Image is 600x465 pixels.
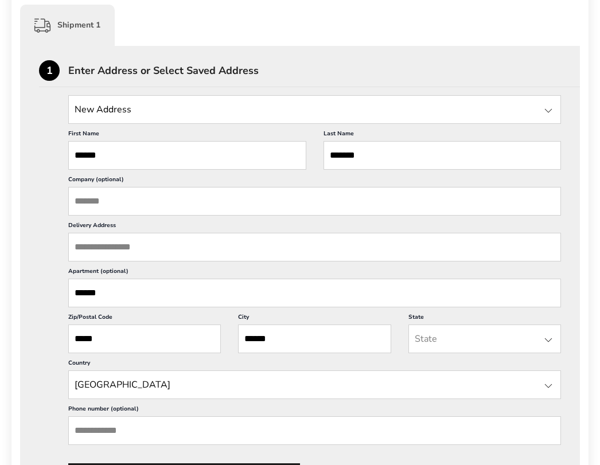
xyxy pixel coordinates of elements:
label: First Name [68,130,306,141]
div: Enter Address or Select Saved Address [68,65,580,76]
input: Last Name [324,141,562,170]
input: Apartment [68,279,561,307]
div: 1 [39,60,60,81]
input: State [68,370,561,399]
label: State [408,313,561,325]
input: Company [68,187,561,216]
input: State [408,325,561,353]
input: City [238,325,391,353]
label: Company (optional) [68,175,561,187]
label: Delivery Address [68,221,561,233]
label: Zip/Postal Code [68,313,221,325]
label: City [238,313,391,325]
input: First Name [68,141,306,170]
label: Last Name [324,130,562,141]
input: State [68,95,561,124]
label: Apartment (optional) [68,267,561,279]
label: Country [68,359,561,370]
input: Delivery Address [68,233,561,261]
input: ZIP [68,325,221,353]
label: Phone number (optional) [68,405,561,416]
div: Shipment 1 [20,5,115,46]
